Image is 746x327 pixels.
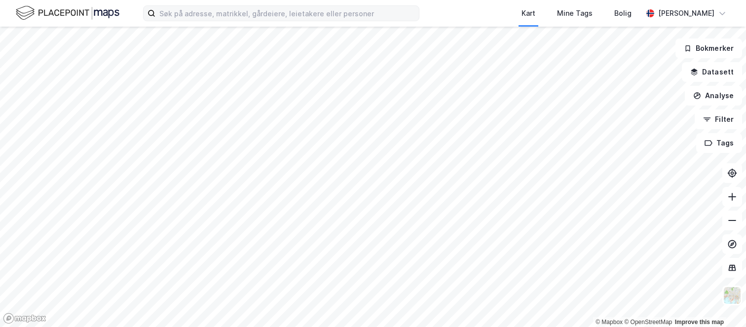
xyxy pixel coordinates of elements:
[596,319,623,326] a: Mapbox
[3,313,46,324] a: Mapbox homepage
[624,319,672,326] a: OpenStreetMap
[522,7,535,19] div: Kart
[695,109,742,129] button: Filter
[675,38,742,58] button: Bokmerker
[658,7,714,19] div: [PERSON_NAME]
[557,7,593,19] div: Mine Tags
[155,6,419,21] input: Søk på adresse, matrikkel, gårdeiere, leietakere eller personer
[675,319,724,326] a: Improve this map
[682,62,742,82] button: Datasett
[697,280,746,327] iframe: Chat Widget
[614,7,632,19] div: Bolig
[696,133,742,153] button: Tags
[16,4,119,22] img: logo.f888ab2527a4732fd821a326f86c7f29.svg
[685,86,742,106] button: Analyse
